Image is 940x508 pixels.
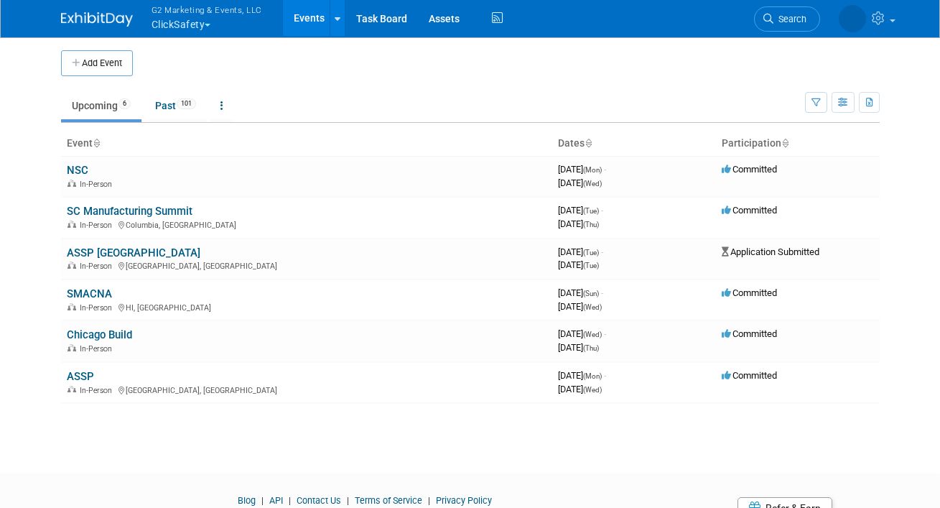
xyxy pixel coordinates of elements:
span: - [604,370,606,381]
a: API [269,495,283,506]
a: Chicago Build [67,328,132,341]
span: | [343,495,353,506]
span: [DATE] [558,342,599,353]
span: Committed [722,328,777,339]
span: Application Submitted [722,246,819,257]
span: | [258,495,267,506]
img: Nora McQuillan [839,5,866,32]
a: Past101 [144,92,207,119]
span: (Mon) [583,166,602,174]
span: In-Person [80,344,116,354]
span: (Mon) [583,372,602,380]
img: In-Person Event [68,344,76,351]
span: - [604,164,606,175]
span: | [424,495,434,506]
span: [DATE] [558,177,602,188]
span: [DATE] [558,246,603,257]
span: (Wed) [583,386,602,394]
div: Columbia, [GEOGRAPHIC_DATA] [67,218,546,230]
span: In-Person [80,262,116,271]
span: Committed [722,205,777,216]
a: Upcoming6 [61,92,141,119]
a: Sort by Start Date [585,137,592,149]
th: Event [61,131,552,156]
span: - [601,246,603,257]
span: In-Person [80,386,116,395]
span: [DATE] [558,301,602,312]
span: Committed [722,287,777,298]
span: [DATE] [558,287,603,298]
a: SMACNA [67,287,112,300]
span: [DATE] [558,328,606,339]
span: Committed [722,370,777,381]
span: (Thu) [583,221,599,228]
th: Dates [552,131,716,156]
span: (Thu) [583,344,599,352]
a: NSC [67,164,88,177]
a: Privacy Policy [436,495,492,506]
span: [DATE] [558,370,606,381]
span: Search [773,14,806,24]
span: - [604,328,606,339]
a: Sort by Participation Type [781,137,788,149]
span: [DATE] [558,384,602,394]
span: (Wed) [583,180,602,188]
a: Blog [238,495,256,506]
div: [GEOGRAPHIC_DATA], [GEOGRAPHIC_DATA] [67,259,546,271]
span: [DATE] [558,259,599,270]
span: In-Person [80,221,116,230]
a: ASSP [GEOGRAPHIC_DATA] [67,246,200,259]
span: [DATE] [558,205,603,216]
img: In-Person Event [68,303,76,310]
span: [DATE] [558,218,599,229]
button: Add Event [61,50,133,76]
span: (Tue) [583,262,599,269]
span: | [285,495,294,506]
a: ASSP [67,370,94,383]
th: Participation [716,131,880,156]
div: [GEOGRAPHIC_DATA], [GEOGRAPHIC_DATA] [67,384,546,395]
span: - [601,287,603,298]
span: [DATE] [558,164,606,175]
img: In-Person Event [68,180,76,187]
span: Committed [722,164,777,175]
span: (Wed) [583,331,602,338]
img: ExhibitDay [61,12,133,27]
a: Search [754,6,820,32]
span: In-Person [80,303,116,313]
span: (Tue) [583,249,599,257]
span: (Tue) [583,207,599,215]
span: 101 [177,98,196,109]
span: - [601,205,603,216]
a: Terms of Service [355,495,422,506]
a: SC Manufacturing Summit [67,205,192,218]
img: In-Person Event [68,221,76,228]
span: 6 [118,98,131,109]
div: HI, [GEOGRAPHIC_DATA] [67,301,546,313]
span: (Wed) [583,303,602,311]
span: In-Person [80,180,116,189]
a: Sort by Event Name [93,137,100,149]
span: G2 Marketing & Events, LLC [152,2,262,17]
img: In-Person Event [68,386,76,393]
a: Contact Us [297,495,341,506]
img: In-Person Event [68,262,76,269]
span: (Sun) [583,290,599,297]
